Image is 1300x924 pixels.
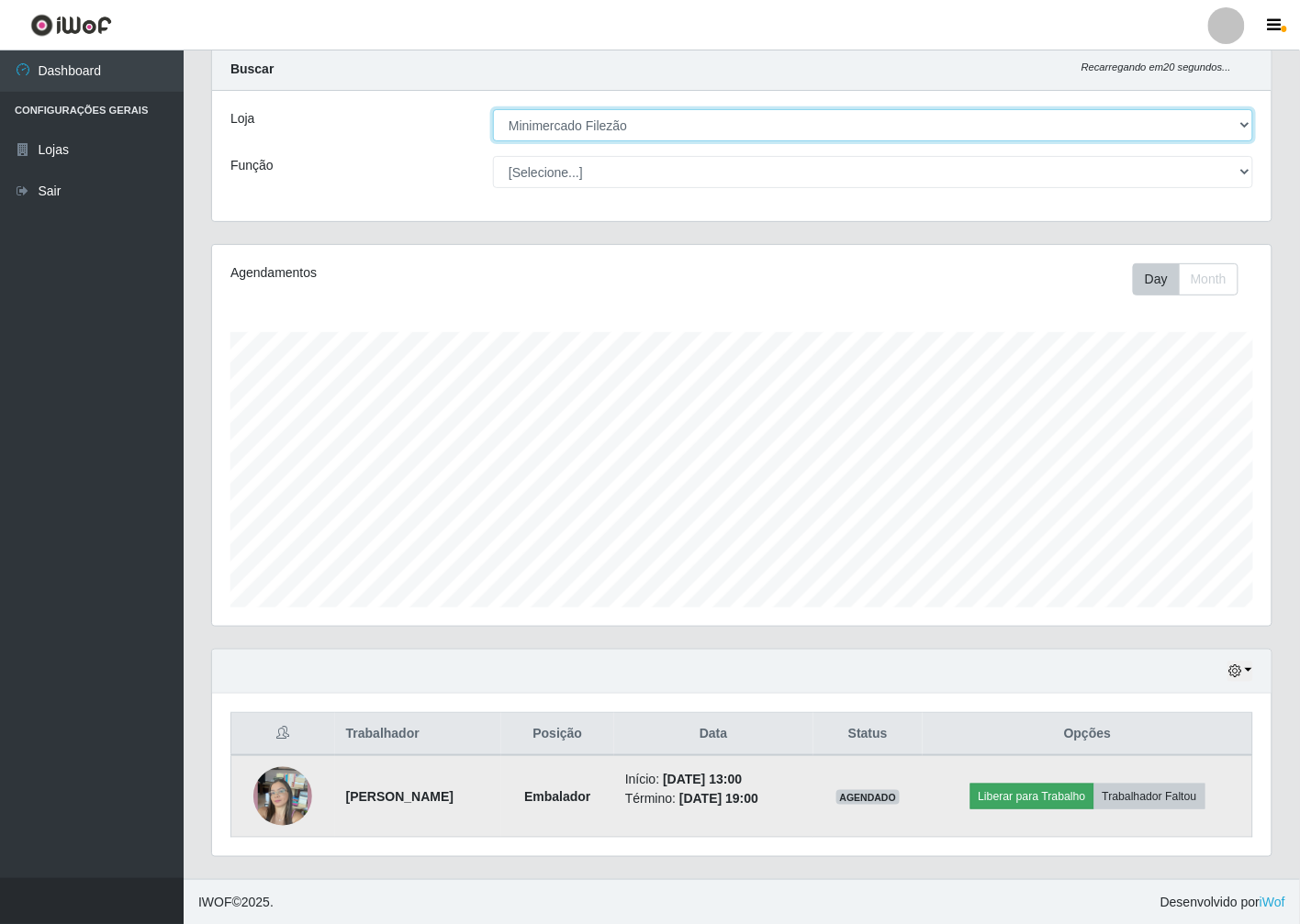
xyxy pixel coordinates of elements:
button: Liberar para Trabalho [970,784,1094,809]
strong: [PERSON_NAME] [346,789,454,804]
label: Função [230,156,274,175]
span: © 2025 . [198,893,274,912]
img: 1749552138066.jpeg [253,744,312,849]
th: Status [813,713,924,756]
div: First group [1133,263,1238,295]
th: Opções [923,713,1252,756]
time: [DATE] 13:00 [663,772,742,786]
strong: Buscar [230,61,274,76]
label: Loja [230,109,254,128]
div: Agendamentos [230,263,641,283]
li: Término: [625,789,802,808]
a: iWof [1260,895,1285,909]
button: Day [1133,263,1180,295]
div: Toolbar with button groups [1133,263,1253,295]
li: Início: [625,770,802,789]
time: [DATE] 19:00 [679,791,758,806]
i: Recarregando em 20 segundos... [1081,61,1231,72]
button: Trabalhador Faltou [1094,784,1205,809]
button: Month [1179,263,1238,295]
strong: Embalador [524,789,590,804]
th: Trabalhador [335,713,501,756]
th: Posição [501,713,614,756]
span: IWOF [198,895,232,909]
span: Desenvolvido por [1160,893,1285,912]
img: CoreUI Logo [30,14,112,37]
span: AGENDADO [836,790,901,805]
th: Data [614,713,813,756]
